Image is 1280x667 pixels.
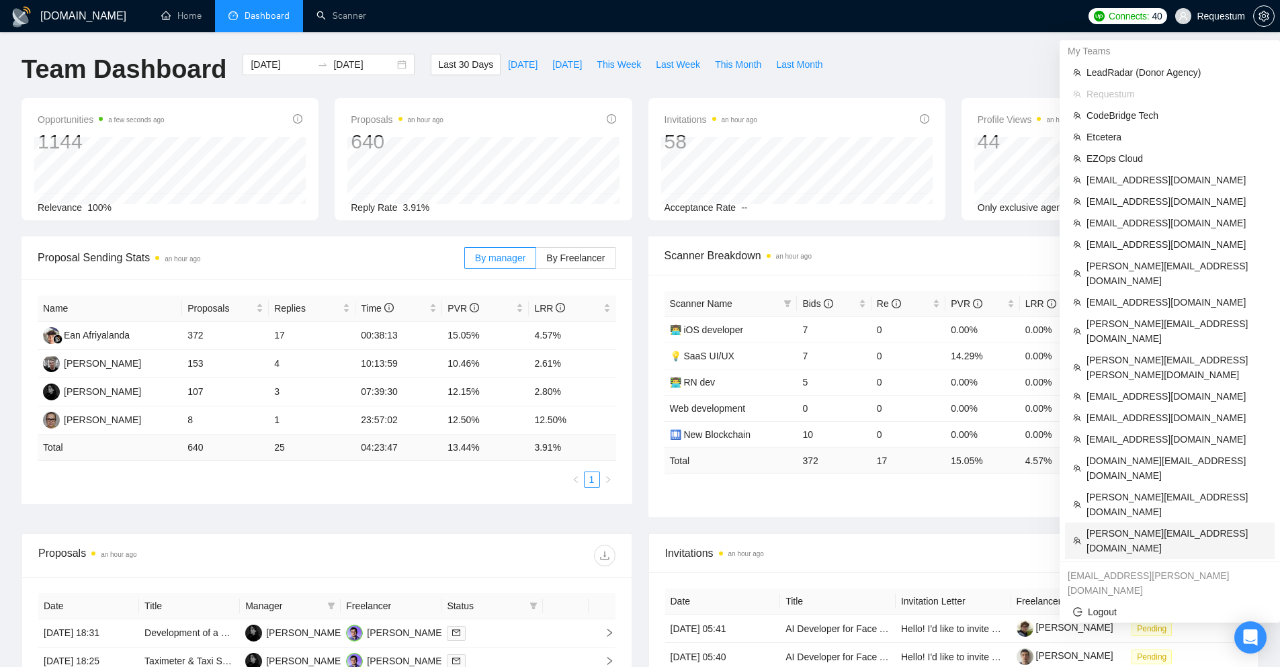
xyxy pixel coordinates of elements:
span: [EMAIL_ADDRESS][DOMAIN_NAME] [1086,432,1267,447]
span: info-circle [293,114,302,124]
span: Replies [274,301,340,316]
input: End date [333,57,394,72]
td: 00:38:13 [355,322,442,350]
td: 372 [797,447,871,474]
img: logo [11,6,32,28]
span: [PERSON_NAME][EMAIL_ADDRESS][DOMAIN_NAME] [1086,526,1267,555]
span: swap-right [317,59,328,70]
th: Invitation Letter [896,588,1011,615]
a: AK[PERSON_NAME] [245,627,343,637]
td: 0 [871,369,945,395]
span: [EMAIL_ADDRESS][DOMAIN_NAME] [1086,173,1267,187]
span: right [604,476,612,484]
a: searchScanner [316,10,366,21]
a: setting [1253,11,1275,21]
span: Re [877,298,901,309]
td: 12.50% [529,406,615,435]
td: 15.05% [442,322,529,350]
a: Web development [670,403,746,414]
th: Date [38,593,139,619]
span: Last 30 Days [438,57,493,72]
td: 0.00% [1020,369,1094,395]
span: Manager [245,598,322,613]
span: user [1179,11,1188,21]
td: 372 [182,322,269,350]
td: 10 [797,421,871,447]
span: info-circle [607,114,616,124]
span: Scanner Breakdown [665,247,1243,264]
span: LRR [534,303,565,314]
time: an hour ago [408,116,443,124]
td: 17 [269,322,355,350]
span: 40 [1152,9,1162,24]
span: Acceptance Rate [665,202,736,213]
div: [PERSON_NAME] [266,625,343,640]
span: Last Month [776,57,822,72]
a: [PERSON_NAME] [1017,622,1113,633]
button: This Month [708,54,769,75]
div: [PERSON_NAME] [64,412,141,427]
td: 0 [871,316,945,343]
span: team [1073,363,1081,371]
td: 07:39:30 [355,378,442,406]
span: filter [527,596,540,616]
span: team [1073,414,1081,422]
time: an hour ago [776,253,812,260]
th: Manager [240,593,341,619]
span: team [1073,435,1081,443]
td: 14.29% [945,343,1019,369]
th: Title [780,588,896,615]
h1: Team Dashboard [22,54,226,85]
th: Name [38,296,182,322]
span: Requestum [1086,87,1267,101]
td: 4 [269,350,355,378]
td: 3.91 % [529,435,615,461]
td: 4.57 % [1020,447,1094,474]
td: 107 [182,378,269,406]
span: Profile Views [978,112,1082,128]
span: info-circle [920,114,929,124]
span: EZOps Cloud [1086,151,1267,166]
time: an hour ago [1046,116,1082,124]
span: [DOMAIN_NAME][EMAIL_ADDRESS][DOMAIN_NAME] [1086,453,1267,483]
th: Date [665,588,781,615]
td: 25 [269,435,355,461]
li: Previous Page [568,472,584,488]
td: 1 [269,406,355,435]
a: MP[PERSON_NAME] [346,655,444,666]
span: filter [327,602,335,610]
a: 👨‍💻 iOS developer [670,324,744,335]
div: Proposals [38,545,327,566]
span: team [1073,500,1081,508]
span: Time [361,303,393,314]
span: info-circle [892,299,901,308]
span: Invitations [665,545,1242,562]
td: 0.00% [945,316,1019,343]
span: By Freelancer [546,253,605,263]
span: This Month [715,57,761,72]
a: [PERSON_NAME] [1017,650,1113,661]
span: By manager [475,253,525,263]
span: [EMAIL_ADDRESS][DOMAIN_NAME] [1086,295,1267,310]
a: Development of a Professional E-Learning & Training App (SafeXpert Academy) – GDPR Compliant [144,627,560,638]
td: 0 [797,395,871,421]
td: 3 [269,378,355,406]
td: 4.57% [529,322,615,350]
td: 0.00% [1020,395,1094,421]
span: team [1073,269,1081,277]
img: AK [245,625,262,641]
span: Pending [1132,650,1172,664]
a: 👨‍💻 RN dev [670,377,716,388]
td: 0 [871,421,945,447]
td: 153 [182,350,269,378]
span: setting [1254,11,1274,21]
div: 640 [351,129,443,154]
img: EA [43,327,60,344]
td: 7 [797,343,871,369]
span: [DATE] [552,57,582,72]
span: dashboard [228,11,238,20]
th: Freelancer [341,593,441,619]
span: [PERSON_NAME][EMAIL_ADDRESS][DOMAIN_NAME] [1086,316,1267,346]
a: Pending [1132,623,1177,633]
a: AI Developer for Face Analysis and Before/After Photo Integration in Mobile App [785,652,1119,662]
